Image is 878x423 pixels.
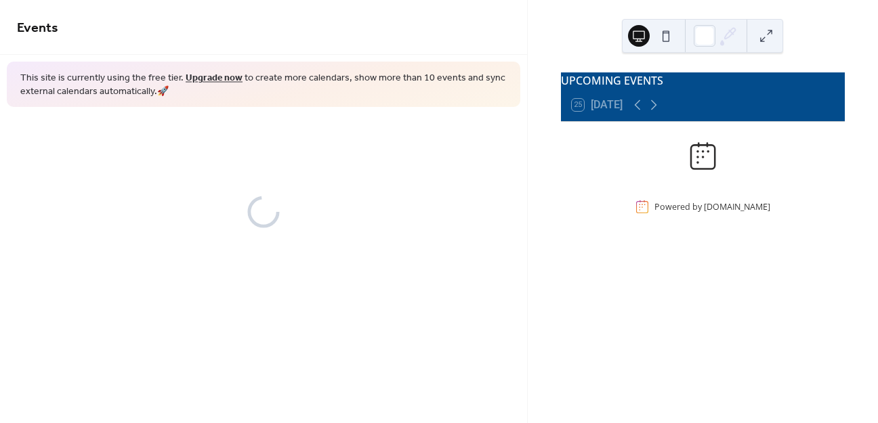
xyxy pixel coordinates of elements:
[186,69,243,87] a: Upgrade now
[561,72,845,89] div: UPCOMING EVENTS
[20,72,507,98] span: This site is currently using the free tier. to create more calendars, show more than 10 events an...
[704,201,770,213] a: [DOMAIN_NAME]
[654,201,770,213] div: Powered by
[17,15,58,41] span: Events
